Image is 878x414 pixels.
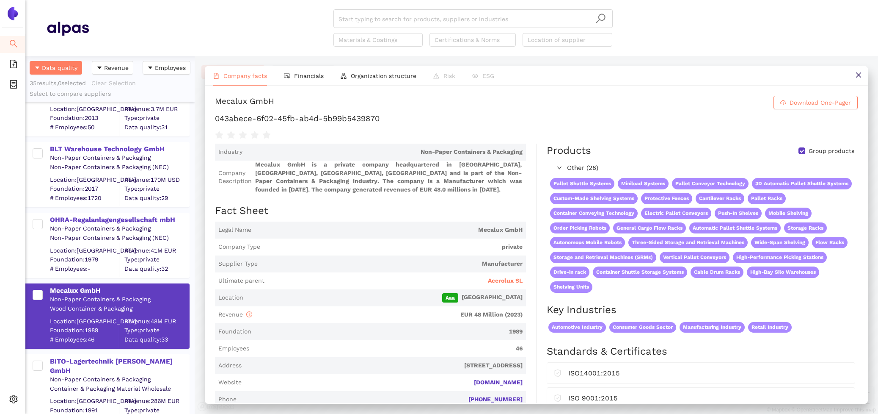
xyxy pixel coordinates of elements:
span: Employees [218,345,249,353]
span: Foundation: 2013 [50,114,119,122]
span: Retail Industry [748,322,792,333]
span: Foundation [218,328,251,336]
div: ISO 9001:2015 [568,393,848,403]
span: 3D Automatic Pallet Shuttle Systems [752,178,852,189]
span: Company Type [218,243,260,251]
span: Aaa [442,293,458,303]
span: Autonomous Mobile Robots [550,237,625,248]
span: Ultimate parent [218,277,264,285]
span: Storage Racks [784,222,827,234]
span: caret-down [34,65,40,72]
div: Mecalux GmbH [50,286,189,295]
div: Location: [GEOGRAPHIC_DATA] [50,105,119,113]
div: Other (28) [547,161,857,175]
h2: Standards & Certificates [547,345,858,359]
span: search [9,36,18,53]
span: Shelving Units [550,281,592,293]
button: caret-downEmployees [143,61,190,75]
span: right [557,165,562,170]
div: Location: [GEOGRAPHIC_DATA] [50,175,119,184]
span: apartment [341,73,347,79]
span: Risk [443,72,455,79]
div: Wood Container & Packaging [50,305,189,313]
span: # Employees: 1720 [50,194,119,202]
span: Revenue [218,311,252,318]
span: Manufacturing Industry [680,322,745,333]
div: Non-Paper Containers & Packaging [50,375,189,384]
span: Non-Paper Containers & Packaging [246,148,523,156]
span: Mobile Shelving [765,208,812,219]
span: cloud-download [780,100,786,106]
span: eye [472,73,478,79]
span: Address [218,361,242,370]
span: Other (28) [567,163,853,173]
span: Industry [218,148,242,156]
span: safety-certificate [554,393,561,402]
div: Revenue: 41M EUR [124,246,189,255]
span: Cantilever Racks [696,193,744,204]
div: Location: [GEOGRAPHIC_DATA] [50,246,119,255]
div: Container & Packaging Material Wholesale [50,384,189,393]
button: caret-downRevenue [92,61,133,75]
span: Foundation: 2017 [50,185,119,193]
span: Cable Drum Racks [691,267,743,278]
div: Revenue: 286M EUR [124,397,189,406]
div: BLT Warehouse Technology GmbH [50,144,189,154]
span: Consumer Goods Sector [609,322,676,333]
h2: Fact Sheet [215,204,526,218]
span: Type: private [124,185,189,193]
div: Non-Paper Containers & Packaging (NEC) [50,163,189,172]
span: star [227,131,235,139]
div: Non-Paper Containers & Packaging (NEC) [50,234,189,242]
span: Legal Name [218,226,251,234]
div: Select to compare suppliers [30,90,190,98]
div: Revenue: 48M EUR [124,317,189,325]
span: Container Shuttle Storage Systems [593,267,687,278]
span: Foundation: 1989 [50,326,119,335]
span: Data quality: 29 [124,194,189,202]
span: Automatic Pallet Shuttle Systems [689,222,781,234]
span: Company Description [218,169,252,186]
div: Mecalux GmbH [215,96,274,109]
img: Homepage [47,18,89,39]
span: EUR 48 Million (2023) [256,311,523,319]
span: caret-down [96,65,102,72]
span: star [250,131,259,139]
span: Manufacturer [261,260,523,268]
span: Foundation: 1979 [50,256,119,264]
span: caret-down [147,65,153,72]
span: 35 results, 0 selected [30,80,86,86]
span: General Cargo Flow Racks [613,222,686,234]
span: warning [433,73,439,79]
div: Revenue: 170M USD [124,175,189,184]
span: # Employees: 46 [50,335,119,344]
span: Website [218,378,242,387]
span: Flow Racks [812,237,848,248]
span: Employees [155,63,186,72]
span: Acerolux SL [488,277,523,285]
span: Organization structure [351,72,416,79]
div: Location: [GEOGRAPHIC_DATA] [50,397,119,406]
span: Storage and Retrieval Machines (SRMs) [550,252,656,263]
span: star [215,131,223,139]
img: Logo [6,7,19,20]
span: close [855,72,862,78]
span: Pallet Shuttle Systems [550,178,614,189]
div: Non-Paper Containers & Packaging [50,225,189,233]
span: Data quality [42,63,77,72]
div: Revenue: 3.7M EUR [124,105,189,113]
span: Supplier Type [218,260,258,268]
span: Download One-Pager [790,98,851,107]
span: [STREET_ADDRESS] [245,361,523,370]
div: Location: [GEOGRAPHIC_DATA] [50,317,119,325]
span: Electric Pallet Conveyors [641,208,711,219]
span: Data quality: 31 [124,123,189,131]
span: Protective Fences [641,193,692,204]
span: Miniload Systems [618,178,669,189]
span: setting [9,392,18,409]
span: Container Conveying Technology [550,208,638,219]
span: Order Picking Robots [550,222,610,234]
div: ISO14001:2015 [568,368,848,378]
button: caret-downData quality [30,61,82,75]
h1: 043abece-6f02-45fb-ab4d-5b99b5439870 [215,113,858,124]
